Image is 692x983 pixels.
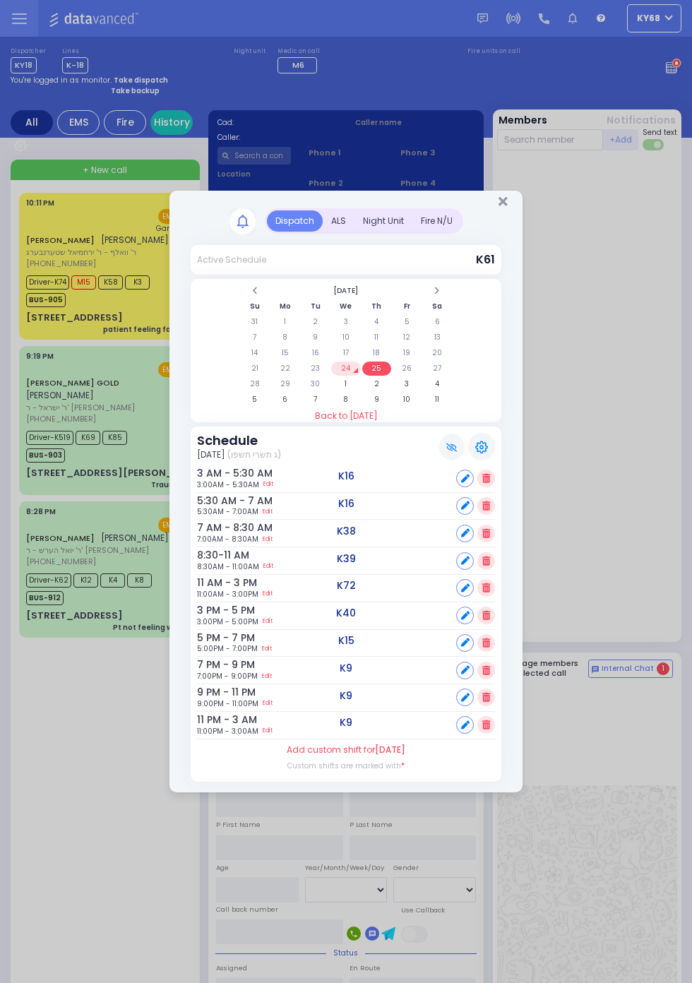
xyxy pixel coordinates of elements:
[337,580,356,592] h5: K72
[287,761,405,771] label: Custom shifts are marked with
[197,448,225,461] span: [DATE]
[423,377,452,391] td: 4
[423,315,452,329] td: 6
[301,362,330,376] td: 23
[393,377,422,391] td: 3
[331,299,360,314] th: We
[337,553,356,565] h5: K39
[240,362,269,376] td: 21
[197,254,266,266] div: Active Schedule
[423,393,452,407] td: 11
[197,632,236,644] h6: 5 PM - 7 PM
[331,315,360,329] td: 3
[331,393,360,407] td: 8
[197,604,236,616] h6: 3 PM - 5 PM
[240,377,269,391] td: 28
[197,433,281,448] h3: Schedule
[331,330,360,345] td: 10
[197,561,259,572] span: 8:30AM - 11:00AM
[412,210,461,232] div: Fire N/U
[197,698,258,709] span: 9:00PM - 11:00PM
[393,346,422,360] td: 19
[251,286,258,295] span: Previous Month
[267,210,323,232] div: Dispatch
[340,717,352,729] h5: K9
[354,210,412,232] div: Night Unit
[263,726,273,737] a: Edit
[362,393,391,407] td: 9
[240,315,269,329] td: 31
[197,643,258,654] span: 5:00PM - 7:00PM
[423,299,452,314] th: Sa
[340,690,352,702] h5: K9
[362,299,391,314] th: Th
[362,315,391,329] td: 4
[263,534,273,544] a: Edit
[393,315,422,329] td: 5
[197,522,236,534] h6: 7 AM - 8:30 AM
[393,330,422,345] td: 12
[270,393,299,407] td: 6
[263,479,273,490] a: Edit
[270,346,299,360] td: 15
[197,495,236,507] h6: 5:30 AM - 7 AM
[191,410,501,422] a: Back to [DATE]
[337,525,356,537] h5: K38
[197,549,236,561] h6: 8:30-11 AM
[423,346,452,360] td: 20
[227,448,281,461] span: (ג תשרי תשפו)
[263,616,273,627] a: Edit
[301,393,330,407] td: 7
[262,643,272,654] a: Edit
[263,698,273,709] a: Edit
[197,479,259,490] span: 3:00AM - 5:30AM
[362,377,391,391] td: 2
[197,467,236,479] h6: 3 AM - 5:30 AM
[301,330,330,345] td: 9
[263,561,273,572] a: Edit
[393,393,422,407] td: 10
[331,362,360,376] td: 24
[270,362,299,376] td: 22
[270,377,299,391] td: 29
[338,635,354,647] h5: K15
[197,616,258,627] span: 3:00PM - 5:00PM
[301,315,330,329] td: 2
[362,330,391,345] td: 11
[338,498,354,510] h5: K16
[340,662,352,674] h5: K9
[263,589,273,600] a: Edit
[197,589,258,600] span: 11:00AM - 3:00PM
[197,714,236,726] h6: 11 PM - 3 AM
[393,362,422,376] td: 26
[270,315,299,329] td: 1
[197,534,258,544] span: 7:00AM - 8:30AM
[331,377,360,391] td: 1
[393,299,422,314] th: Fr
[362,346,391,360] td: 18
[240,299,269,314] th: Su
[301,346,330,360] td: 16
[240,393,269,407] td: 5
[434,286,441,295] span: Next Month
[197,671,258,681] span: 7:00PM - 9:00PM
[240,346,269,360] td: 14
[323,210,354,232] div: ALS
[262,671,272,681] a: Edit
[375,744,405,756] span: [DATE]
[240,330,269,345] td: 7
[362,362,391,376] td: 25
[336,607,356,619] h5: K40
[270,330,299,345] td: 8
[287,744,405,756] label: Add custom shift for
[197,506,258,517] span: 5:30AM - 7:00AM
[301,299,330,314] th: Tu
[423,330,452,345] td: 13
[301,377,330,391] td: 30
[499,195,508,208] button: Close
[270,284,422,298] th: Select Month
[263,506,273,517] a: Edit
[270,299,299,314] th: Mo
[423,362,452,376] td: 27
[338,470,354,482] h5: K16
